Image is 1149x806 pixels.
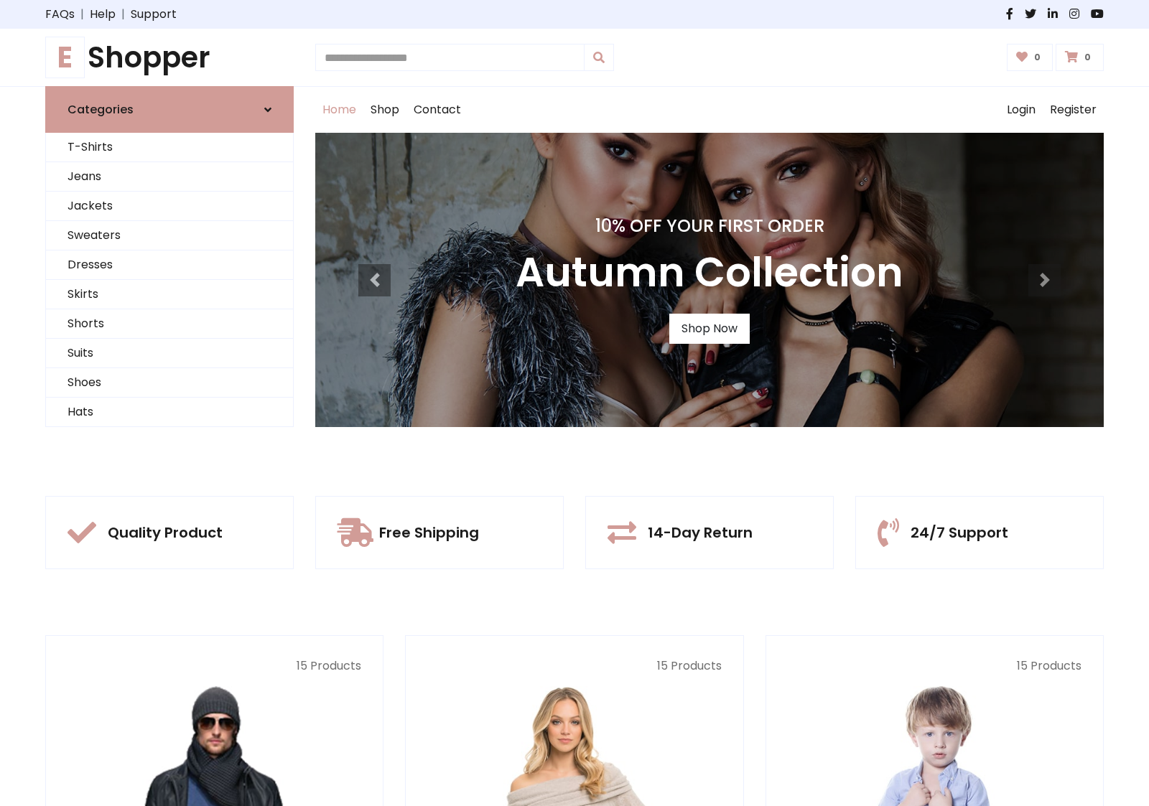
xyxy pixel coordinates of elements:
a: Jackets [46,192,293,221]
h5: Quality Product [108,524,223,541]
a: Login [1000,87,1043,133]
a: Register [1043,87,1104,133]
span: | [75,6,90,23]
span: 0 [1081,51,1094,64]
p: 15 Products [68,657,361,675]
a: Suits [46,339,293,368]
a: Shop [363,87,406,133]
h5: Free Shipping [379,524,479,541]
h6: Categories [68,103,134,116]
h5: 14-Day Return [648,524,753,541]
a: Home [315,87,363,133]
a: Hats [46,398,293,427]
span: E [45,37,85,78]
a: Support [131,6,177,23]
a: Jeans [46,162,293,192]
a: 0 [1007,44,1053,71]
span: | [116,6,131,23]
a: Help [90,6,116,23]
h1: Shopper [45,40,294,75]
a: Categories [45,86,294,133]
a: Contact [406,87,468,133]
p: 15 Products [427,657,721,675]
a: Dresses [46,250,293,280]
h3: Autumn Collection [516,248,903,296]
a: FAQs [45,6,75,23]
h4: 10% Off Your First Order [516,216,903,237]
a: Shoes [46,368,293,398]
a: T-Shirts [46,133,293,162]
a: Shorts [46,309,293,339]
p: 15 Products [788,657,1081,675]
a: Skirts [46,280,293,309]
a: 0 [1056,44,1104,71]
h5: 24/7 Support [911,524,1008,541]
a: Sweaters [46,221,293,250]
span: 0 [1031,51,1044,64]
a: Shop Now [669,314,750,344]
a: EShopper [45,40,294,75]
